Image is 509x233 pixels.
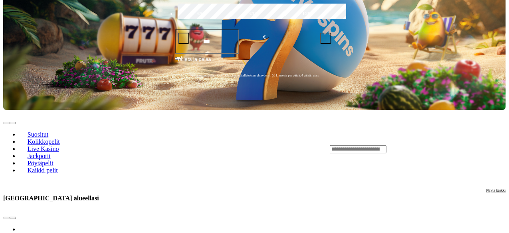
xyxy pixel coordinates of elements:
[3,194,99,202] h3: [GEOGRAPHIC_DATA] alueellasi
[24,145,62,152] span: Live Kasino
[175,55,335,70] button: Talleta ja pelaa
[3,110,506,188] header: Lobby
[486,188,506,208] a: Näytä kaikki
[24,138,63,145] span: Kolikkopelit
[320,33,331,44] button: plus icon
[24,167,61,174] span: Kaikki pelit
[181,55,184,59] span: €
[177,55,211,70] span: Talleta ja pelaa
[3,117,314,180] nav: Lobby
[486,188,506,192] span: Näytä kaikki
[283,2,333,25] label: €250
[176,2,227,25] label: €50
[263,33,265,41] span: €
[10,217,16,219] button: next slide
[19,129,57,141] a: Suositut
[24,160,57,166] span: Pöytäpelit
[24,131,51,138] span: Suositut
[19,150,59,162] a: Jackpotit
[3,122,10,124] button: prev slide
[330,145,386,153] input: Search
[178,33,189,44] button: minus icon
[19,136,68,148] a: Kolikkopelit
[229,2,280,25] label: €150
[24,153,54,159] span: Jackpotit
[3,217,10,219] button: prev slide
[19,143,67,155] a: Live Kasino
[10,122,16,124] button: next slide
